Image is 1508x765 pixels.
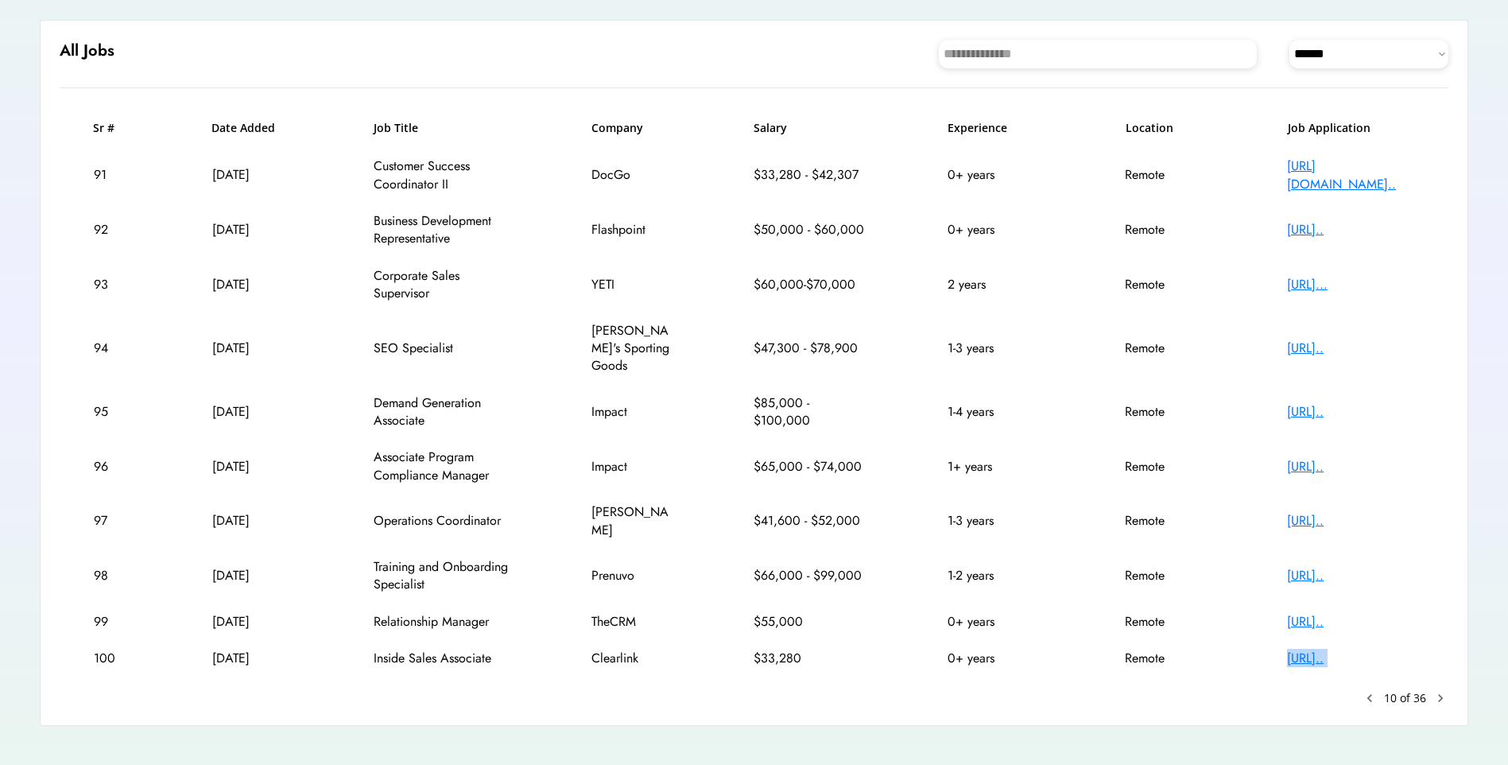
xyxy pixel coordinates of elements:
h6: Location [1126,120,1205,136]
div: Associate Program Compliance Manager [374,449,509,484]
h6: Job Application [1288,120,1415,136]
div: [URL].. [1287,340,1414,357]
div: SEO Specialist [374,340,509,357]
div: [DATE] [212,276,292,293]
div: Remote [1125,340,1204,357]
div: [DATE] [212,166,292,184]
div: [DATE] [212,458,292,476]
div: Remote [1125,166,1204,184]
div: Remote [1125,403,1204,421]
div: Impact [591,458,671,476]
div: 97 [94,512,130,530]
div: DocGo [591,166,671,184]
div: 2 years [948,276,1043,293]
div: Prenuvo [591,567,671,584]
div: Training and Onboarding Specialist [374,558,509,594]
div: Remote [1125,221,1204,239]
div: [DATE] [212,613,292,631]
div: $50,000 - $60,000 [754,221,865,239]
div: [URL].. [1287,567,1414,584]
div: 94 [94,340,130,357]
div: 0+ years [948,650,1043,667]
div: Impact [591,403,671,421]
div: Remote [1125,458,1204,476]
div: YETI [591,276,671,293]
h6: Salary [754,120,865,136]
div: Relationship Manager [374,613,509,631]
div: 0+ years [948,166,1043,184]
div: Remote [1125,613,1204,631]
div: Flashpoint [591,221,671,239]
h6: Company [591,120,671,136]
div: Remote [1125,276,1204,293]
div: Corporate Sales Supervisor [374,267,509,303]
div: [DATE] [212,221,292,239]
div: $65,000 - $74,000 [754,458,865,476]
div: Business Development Representative [374,212,509,248]
div: 10 of 36 [1384,690,1426,706]
button: keyboard_arrow_left [1362,690,1378,706]
div: Operations Coordinator [374,512,509,530]
div: [DATE] [212,512,292,530]
div: 96 [94,458,130,476]
div: [DATE] [212,650,292,667]
div: 99 [94,613,130,631]
div: 1-3 years [948,512,1043,530]
button: chevron_right [1432,690,1448,706]
div: TheCRM [591,613,671,631]
div: $41,600 - $52,000 [754,512,865,530]
div: Inside Sales Associate [374,650,509,667]
div: Clearlink [591,650,671,667]
div: 100 [94,650,130,667]
div: Remote [1125,512,1204,530]
div: 1-4 years [948,403,1043,421]
div: 1-3 years [948,340,1043,357]
div: [URL].. [1287,613,1414,631]
h6: Date Added [211,120,291,136]
div: $33,280 [754,650,865,667]
div: $47,300 - $78,900 [754,340,865,357]
div: [URL].. [1287,650,1414,667]
div: [URL][DOMAIN_NAME].. [1287,157,1414,193]
div: [DATE] [212,340,292,357]
div: 0+ years [948,613,1043,631]
div: 92 [94,221,130,239]
div: 1+ years [948,458,1043,476]
div: 95 [94,403,130,421]
div: [URL]... [1287,276,1414,293]
div: [URL].. [1287,458,1414,476]
div: 91 [94,166,130,184]
h6: All Jobs [60,40,114,62]
h6: Job Title [374,120,418,136]
div: [URL].. [1287,221,1414,239]
div: [DATE] [212,567,292,584]
div: Remote [1125,567,1204,584]
div: [URL].. [1287,512,1414,530]
div: [PERSON_NAME] [591,503,671,539]
div: 0+ years [948,221,1043,239]
div: 93 [94,276,130,293]
div: Demand Generation Associate [374,394,509,430]
div: $55,000 [754,613,865,631]
div: Customer Success Coordinator II [374,157,509,193]
div: $85,000 - $100,000 [754,394,865,430]
div: [DATE] [212,403,292,421]
div: 1-2 years [948,567,1043,584]
div: [URL].. [1287,403,1414,421]
h6: Sr # [93,120,129,136]
div: Remote [1125,650,1204,667]
div: [PERSON_NAME]'s Sporting Goods [591,322,671,375]
h6: Experience [948,120,1043,136]
div: $66,000 - $99,000 [754,567,865,584]
div: 98 [94,567,130,584]
div: $60,000-$70,000 [754,276,865,293]
div: $33,280 - $42,307 [754,166,865,184]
